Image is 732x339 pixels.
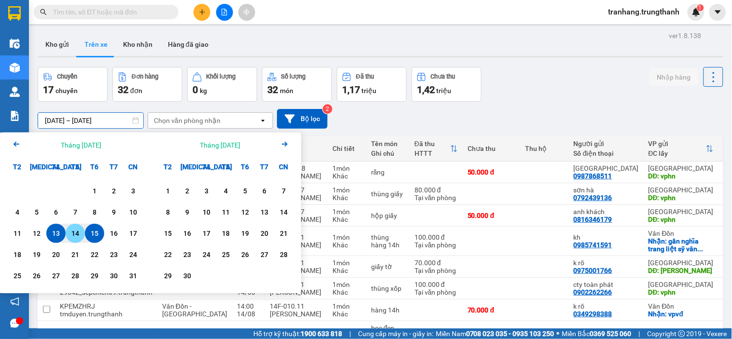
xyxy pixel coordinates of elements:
div: 14 [277,206,290,218]
div: Choose Thứ Bảy, tháng 09 6 2025. It's available. [255,181,274,201]
sup: 1 [697,4,704,11]
img: logo-vxr [8,6,21,21]
div: Choose Thứ Năm, tháng 08 21 2025. It's available. [66,245,85,264]
span: triệu [361,87,376,95]
div: 2 [180,185,194,197]
div: 0792439136 [574,194,612,202]
div: 5 [238,185,252,197]
div: 20 [258,228,271,239]
button: Next month. [279,138,290,151]
span: Vân Đồn - [GEOGRAPHIC_DATA] [162,302,227,318]
div: Choose Thứ Hai, tháng 08 4 2025. It's available. [8,203,27,222]
div: 15 [88,228,101,239]
div: 5 [30,206,43,218]
span: 17 [43,84,54,95]
div: Choose Thứ Bảy, tháng 09 13 2025. It's available. [255,203,274,222]
div: 1 món [332,281,361,288]
button: Bộ lọc [277,109,328,129]
div: Tên món [371,140,405,148]
div: Choose Thứ Sáu, tháng 08 22 2025. It's available. [85,245,104,264]
span: Cung cấp máy in - giấy in: [358,328,433,339]
img: warehouse-icon [10,39,20,49]
div: Choose Thứ Ba, tháng 08 5 2025. It's available. [27,203,46,222]
div: 17 [200,228,213,239]
div: kh [574,233,639,241]
div: T7 [255,157,274,176]
div: 4 [11,206,24,218]
div: 80.000 đ [414,186,458,194]
span: 32 [267,84,278,95]
div: hàng 14h [371,306,405,314]
div: Choose Thứ Tư, tháng 08 27 2025. It's available. [46,266,66,285]
div: Choose Thứ Ba, tháng 08 12 2025. It's available. [27,224,46,243]
button: file-add [216,4,233,21]
div: 14 [69,228,82,239]
div: 9 [107,206,121,218]
svg: open [259,117,267,124]
div: Đã thu [356,73,374,80]
div: răng [371,168,405,176]
div: 100.000 đ [414,281,458,288]
div: Choose Thứ Năm, tháng 09 18 2025. It's available. [216,224,235,243]
button: Nhập hàng [649,68,699,86]
div: Tại văn phòng [414,267,458,274]
span: | [639,328,640,339]
div: 0349298388 [574,310,612,318]
span: món [280,87,293,95]
div: 14:00 [237,302,260,310]
div: Choose Chủ Nhật, tháng 08 10 2025. It's available. [124,203,143,222]
span: kg [200,87,207,95]
button: caret-down [709,4,726,21]
div: 0987868511 [574,172,612,180]
div: Choose Thứ Ba, tháng 08 26 2025. It's available. [27,266,46,285]
div: Chọn văn phòng nhận [154,116,221,125]
div: Choose Thứ Tư, tháng 08 20 2025. It's available. [46,245,66,264]
th: Toggle SortBy [644,136,718,162]
div: 7 [69,206,82,218]
div: Choose Thứ Tư, tháng 09 3 2025. It's available. [197,181,216,201]
div: Choose Thứ Ba, tháng 09 23 2025. It's available. [178,245,197,264]
div: Khác [332,241,361,249]
button: Chuyến17chuyến [38,67,108,102]
div: T2 [158,157,178,176]
div: [MEDICAL_DATA] [178,157,197,176]
span: ... [698,245,704,253]
div: [PERSON_NAME] [270,310,323,318]
div: ver 1.8.138 [669,30,702,41]
div: Choose Thứ Hai, tháng 09 29 2025. It's available. [158,266,178,285]
div: 1 món [332,186,361,194]
div: Tại văn phòng [414,288,458,296]
div: 11 [219,206,233,218]
strong: 0708 023 035 - 0935 103 250 [466,330,554,338]
button: Previous month. [11,138,22,151]
div: 12 [238,206,252,218]
div: 25 [11,270,24,282]
div: Khác [332,310,361,318]
div: VP gửi [649,140,706,148]
div: Choose Thứ Tư, tháng 08 6 2025. It's available. [46,203,66,222]
div: 17 [126,228,140,239]
div: Nhận: vpvđ [649,310,714,318]
div: 26 [238,249,252,260]
div: Choose Thứ Bảy, tháng 09 27 2025. It's available. [255,245,274,264]
div: Choose Chủ Nhật, tháng 09 28 2025. It's available. [274,245,293,264]
div: Vân Đồn [649,302,714,310]
span: 1,42 [417,84,435,95]
div: Choose Thứ Năm, tháng 09 25 2025. It's available. [216,245,235,264]
div: Thu hộ [525,145,564,152]
div: Selected start date. Thứ Tư, tháng 08 13 2025. It's available. [46,224,66,243]
div: Choose Chủ Nhật, tháng 08 24 2025. It's available. [124,245,143,264]
div: T4 [197,157,216,176]
div: 28 [69,270,82,282]
div: Người gửi [574,140,639,148]
div: 31 [126,270,140,282]
div: 50.000 đ [468,168,516,176]
span: message [10,319,19,328]
div: Choose Thứ Hai, tháng 09 22 2025. It's available. [158,245,178,264]
div: Choose Thứ Ba, tháng 09 16 2025. It's available. [178,224,197,243]
button: Kho nhận [115,33,160,56]
div: 28 [277,249,290,260]
div: Choose Thứ Sáu, tháng 09 26 2025. It's available. [235,245,255,264]
div: 1 món [332,164,361,172]
img: icon-new-feature [692,8,701,16]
